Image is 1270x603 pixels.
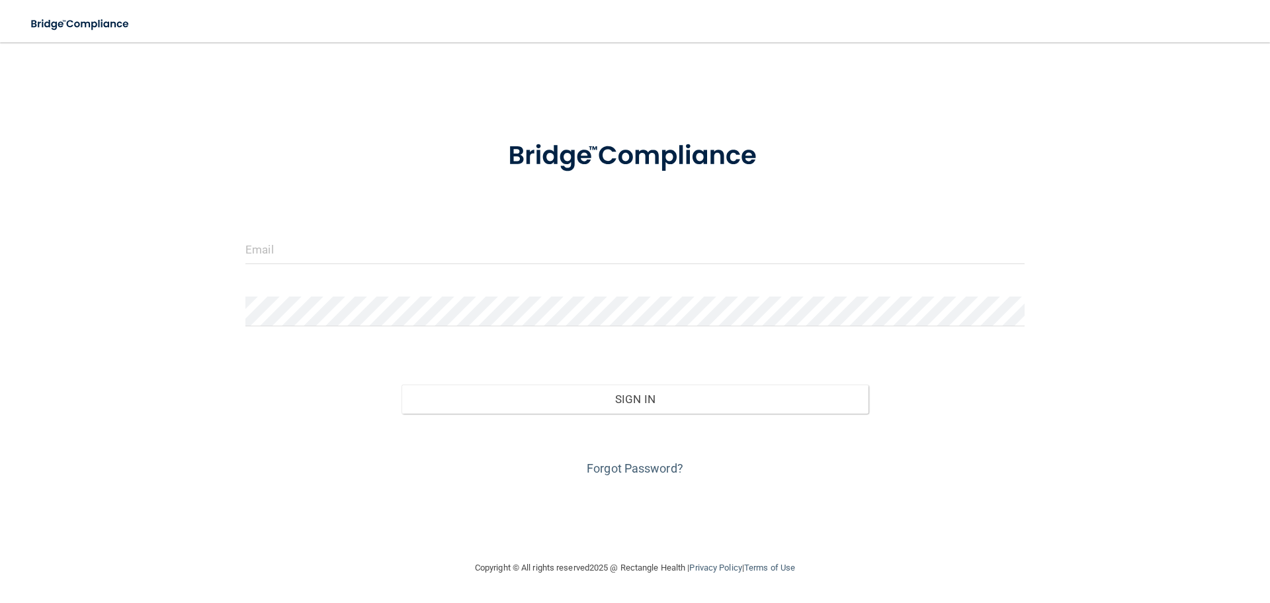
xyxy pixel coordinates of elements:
[481,122,789,191] img: bridge_compliance_login_screen.278c3ca4.svg
[20,11,142,38] img: bridge_compliance_login_screen.278c3ca4.svg
[744,563,795,573] a: Terms of Use
[689,563,741,573] a: Privacy Policy
[402,385,869,414] button: Sign In
[394,547,876,589] div: Copyright © All rights reserved 2025 @ Rectangle Health | |
[245,234,1025,264] input: Email
[587,461,683,475] a: Forgot Password?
